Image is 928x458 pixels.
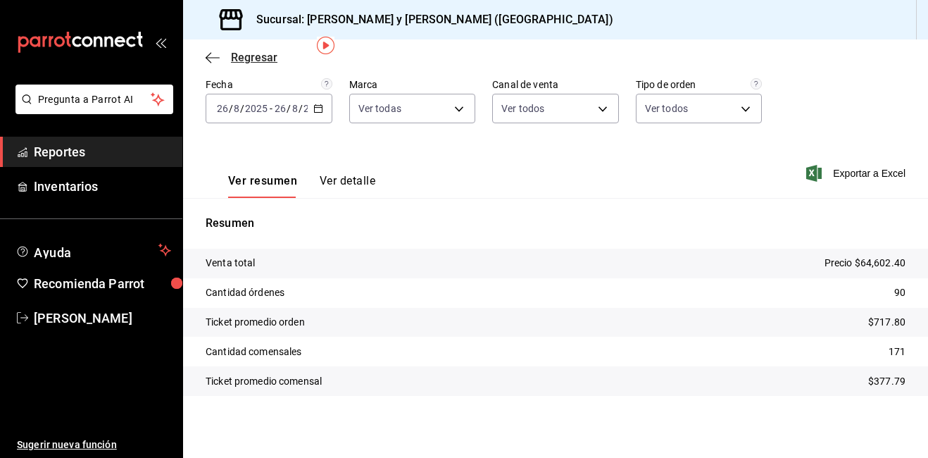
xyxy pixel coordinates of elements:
[501,101,544,116] span: Ver todos
[291,103,299,114] input: --
[231,51,277,64] span: Regresar
[34,179,98,194] font: Inventarios
[34,144,85,159] font: Reportes
[206,256,255,271] p: Venta total
[206,345,302,359] p: Cantidad comensales
[15,85,173,114] button: Pregunta a Parrot AI
[228,174,375,198] div: Pestañas de navegación
[809,165,905,182] button: Exportar a Excel
[34,276,144,291] font: Recomienda Parrot
[206,315,305,330] p: Ticket promedio orden
[889,345,905,359] p: 171
[216,103,229,114] input: --
[299,103,303,114] span: /
[228,174,297,188] font: Ver resumen
[868,374,905,389] p: $377.79
[358,101,401,116] span: Ver todas
[833,168,905,179] font: Exportar a Excel
[824,256,905,271] p: Precio $64,602.40
[244,103,268,114] input: ----
[206,51,277,64] button: Regresar
[349,80,476,89] label: Marca
[229,103,233,114] span: /
[317,37,334,54] img: Marcador de información sobre herramientas
[274,103,287,114] input: --
[10,102,173,117] a: Pregunta a Parrot AI
[245,11,613,28] h3: Sucursal: [PERSON_NAME] y [PERSON_NAME] ([GEOGRAPHIC_DATA])
[38,92,151,107] span: Pregunta a Parrot AI
[240,103,244,114] span: /
[645,101,688,116] span: Ver todos
[303,103,327,114] input: ----
[751,78,762,89] svg: Todas las órdenes contabilizan 1 comensal a excepción de órdenes de mesa con comensales obligator...
[233,103,240,114] input: --
[636,80,763,89] label: Tipo de orden
[34,242,153,259] span: Ayuda
[320,174,375,198] button: Ver detalle
[894,285,905,300] p: 90
[155,37,166,48] button: open_drawer_menu
[34,311,132,326] font: [PERSON_NAME]
[321,78,332,89] svg: Información delimitada a máximo 62 días.
[206,374,322,389] p: Ticket promedio comensal
[206,80,332,89] label: Fecha
[492,80,619,89] label: Canal de venta
[287,103,291,114] span: /
[206,215,905,232] p: Resumen
[868,315,905,330] p: $717.80
[270,103,272,114] span: -
[206,285,284,300] p: Cantidad órdenes
[17,439,117,450] font: Sugerir nueva función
